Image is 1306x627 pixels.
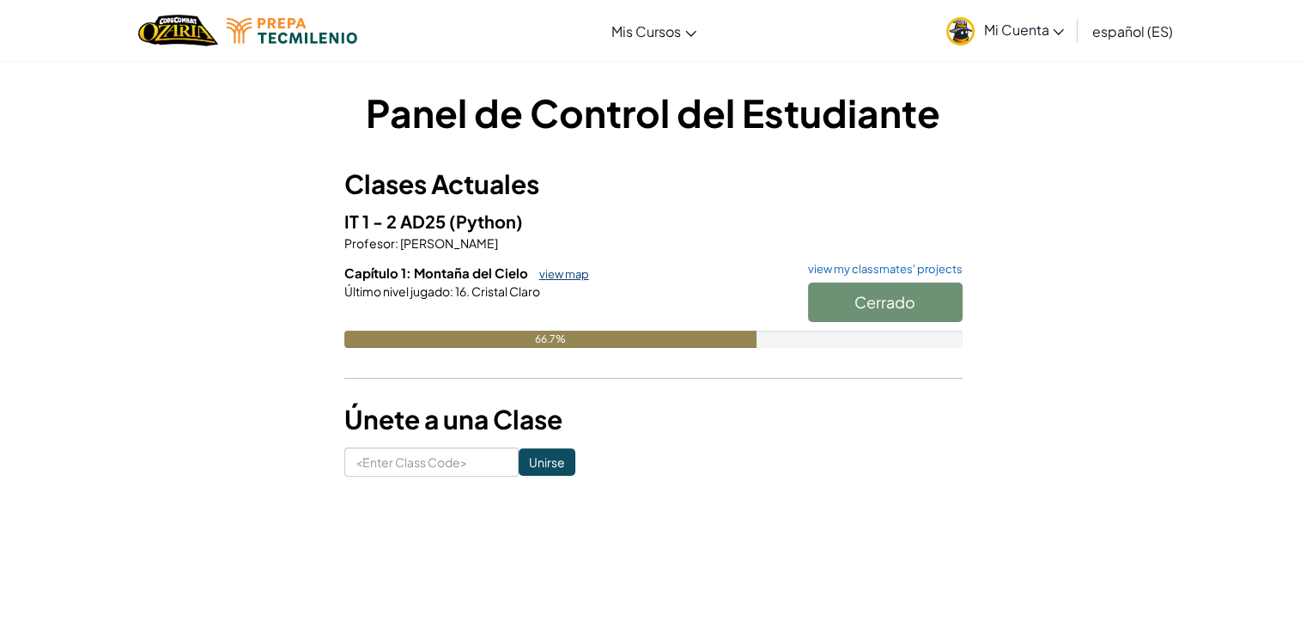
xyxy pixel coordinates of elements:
[449,210,523,232] span: (Python)
[519,448,575,476] input: Unirse
[450,283,453,299] span: :
[344,265,531,281] span: Capítulo 1: Montaña del Cielo
[983,21,1064,39] span: Mi Cuenta
[1091,22,1172,40] span: español (ES)
[344,283,450,299] span: Último nivel jugado
[344,400,963,439] h3: Únete a una Clase
[344,165,963,204] h3: Clases Actuales
[611,22,681,40] span: Mis Cursos
[603,8,705,54] a: Mis Cursos
[344,86,963,139] h1: Panel de Control del Estudiante
[138,13,218,48] img: Home
[1083,8,1181,54] a: español (ES)
[453,283,470,299] span: 16.
[344,331,756,348] div: 66.7%
[344,447,519,477] input: <Enter Class Code>
[799,264,963,275] a: view my classmates' projects
[938,3,1072,58] a: Mi Cuenta
[227,18,357,44] img: Tecmilenio logo
[470,283,540,299] span: Cristal Claro
[138,13,218,48] a: Ozaria by CodeCombat logo
[531,267,589,281] a: view map
[344,235,395,251] span: Profesor
[946,17,975,46] img: avatar
[344,210,449,232] span: IT 1 - 2 AD25
[398,235,498,251] span: [PERSON_NAME]
[395,235,398,251] span: :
